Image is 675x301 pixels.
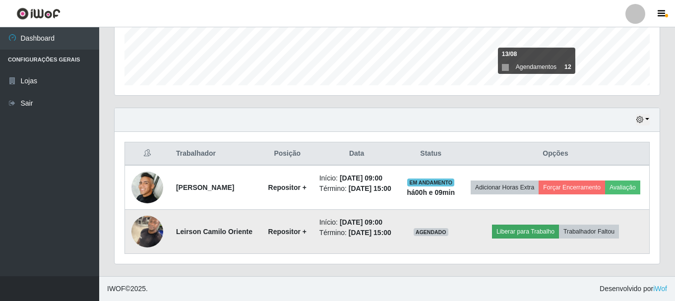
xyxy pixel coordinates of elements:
[407,179,454,186] span: EM ANDAMENTO
[539,181,605,194] button: Forçar Encerramento
[319,173,394,183] li: Início:
[340,174,382,182] time: [DATE] 09:00
[261,142,313,166] th: Posição
[319,217,394,228] li: Início:
[176,183,234,191] strong: [PERSON_NAME]
[313,142,400,166] th: Data
[349,184,391,192] time: [DATE] 15:00
[471,181,539,194] button: Adicionar Horas Extra
[492,225,559,239] button: Liberar para Trabalho
[349,229,391,237] time: [DATE] 15:00
[131,210,163,252] img: 1748488941321.jpeg
[107,284,148,294] span: © 2025 .
[407,188,455,196] strong: há 00 h e 09 min
[653,285,667,293] a: iWof
[559,225,619,239] button: Trabalhador Faltou
[268,183,307,191] strong: Repositor +
[319,183,394,194] li: Término:
[414,228,448,236] span: AGENDADO
[107,285,125,293] span: IWOF
[340,218,382,226] time: [DATE] 09:00
[131,172,163,203] img: 1690477066361.jpeg
[16,7,61,20] img: CoreUI Logo
[176,228,252,236] strong: Leirson Camilo Oriente
[605,181,640,194] button: Avaliação
[400,142,462,166] th: Status
[462,142,650,166] th: Opções
[600,284,667,294] span: Desenvolvido por
[319,228,394,238] li: Término:
[170,142,261,166] th: Trabalhador
[268,228,307,236] strong: Repositor +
